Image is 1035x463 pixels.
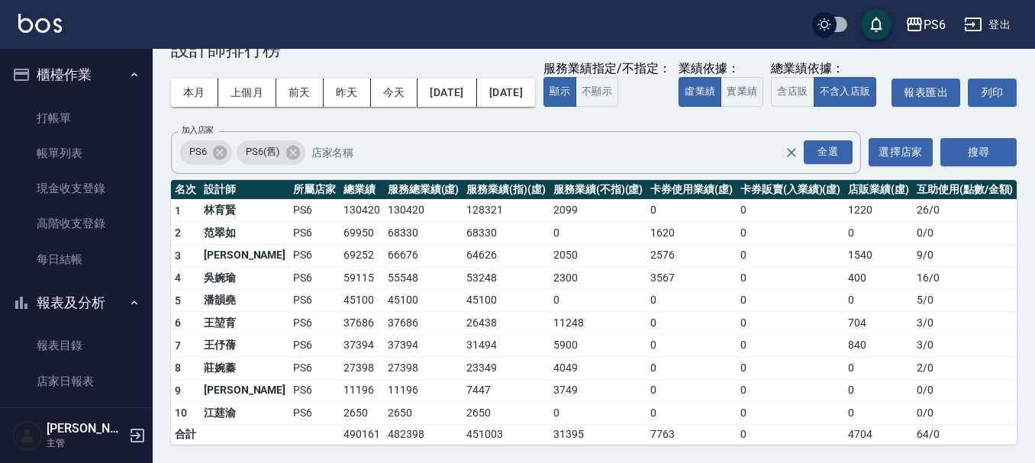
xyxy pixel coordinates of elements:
td: 26 / 0 [913,199,1017,222]
td: 0 [646,289,737,312]
td: 0 [737,402,844,425]
td: 7447 [463,379,550,402]
td: 江莛渝 [200,402,289,425]
td: 0 / 0 [913,402,1017,425]
td: 0 [844,379,913,402]
td: 68330 [384,222,463,245]
td: PS6 [289,289,340,312]
td: PS6 [289,357,340,380]
span: PS6 [180,144,216,159]
th: 所屬店家 [289,180,340,200]
td: 69252 [340,244,384,267]
th: 設計師 [200,180,289,200]
td: 27398 [340,357,384,380]
button: 搜尋 [940,138,1017,166]
td: 0 [844,402,913,425]
td: PS6 [289,402,340,425]
td: 0 [646,402,737,425]
span: 5 [175,294,181,307]
td: 合計 [171,424,200,444]
td: 范翠如 [200,222,289,245]
td: 0 [844,222,913,245]
td: 王伃蒨 [200,334,289,357]
td: 潘韻堯 [200,289,289,312]
td: PS6 [289,379,340,402]
button: Open [801,137,856,167]
span: 6 [175,317,181,329]
td: 4049 [550,357,646,380]
td: 11196 [340,379,384,402]
a: 現金收支登錄 [6,171,147,206]
th: 店販業績(虛) [844,180,913,200]
td: 59115 [340,267,384,290]
div: PS6(舊) [237,140,305,165]
th: 總業績 [340,180,384,200]
td: 0 / 0 [913,379,1017,402]
td: 66676 [384,244,463,267]
span: 7 [175,339,181,352]
td: 37686 [384,312,463,335]
button: 上個月 [218,79,276,107]
a: 帳單列表 [6,136,147,171]
td: 0 / 0 [913,222,1017,245]
td: 2050 [550,244,646,267]
td: 2650 [340,402,384,425]
td: 莊婉蓁 [200,357,289,380]
button: 選擇店家 [869,138,933,166]
td: 2 / 0 [913,357,1017,380]
th: 互助使用(點數/金額) [913,180,1017,200]
td: 1540 [844,244,913,267]
th: 服務總業績(虛) [384,180,463,200]
td: 704 [844,312,913,335]
td: 45100 [463,289,550,312]
td: 2576 [646,244,737,267]
td: 26438 [463,312,550,335]
img: Person [12,420,43,451]
button: 實業績 [721,77,763,107]
td: 37394 [340,334,384,357]
td: 128321 [463,199,550,222]
td: 11196 [384,379,463,402]
div: PS6 [180,140,232,165]
a: 高階收支登錄 [6,206,147,241]
a: 每日結帳 [6,242,147,277]
td: 490161 [340,424,384,444]
a: 打帳單 [6,101,147,136]
td: 2650 [384,402,463,425]
td: 0 [844,357,913,380]
th: 服務業績(不指)(虛) [550,180,646,200]
td: 31395 [550,424,646,444]
td: 3567 [646,267,737,290]
button: 前天 [276,79,324,107]
div: PS6 [924,15,946,34]
td: 2300 [550,267,646,290]
td: 0 [550,222,646,245]
td: PS6 [289,244,340,267]
td: 2099 [550,199,646,222]
td: 4704 [844,424,913,444]
td: 5900 [550,334,646,357]
td: 45100 [340,289,384,312]
td: 2650 [463,402,550,425]
td: 55548 [384,267,463,290]
button: 報表及分析 [6,283,147,323]
td: 130420 [384,199,463,222]
th: 卡券販賣(入業績)(虛) [737,180,844,200]
td: 16 / 0 [913,267,1017,290]
button: PS6 [899,9,952,40]
label: 加入店家 [182,124,214,136]
td: PS6 [289,222,340,245]
td: 64626 [463,244,550,267]
td: 0 [737,379,844,402]
td: 0 [646,379,737,402]
td: 1220 [844,199,913,222]
td: 3 / 0 [913,334,1017,357]
td: 0 [737,244,844,267]
button: 不顯示 [576,77,618,107]
td: 482398 [384,424,463,444]
button: 報表匯出 [892,79,960,107]
a: 店家日報表 [6,364,147,399]
a: 互助日報表 [6,399,147,434]
button: [DATE] [418,79,476,107]
td: 0 [550,402,646,425]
